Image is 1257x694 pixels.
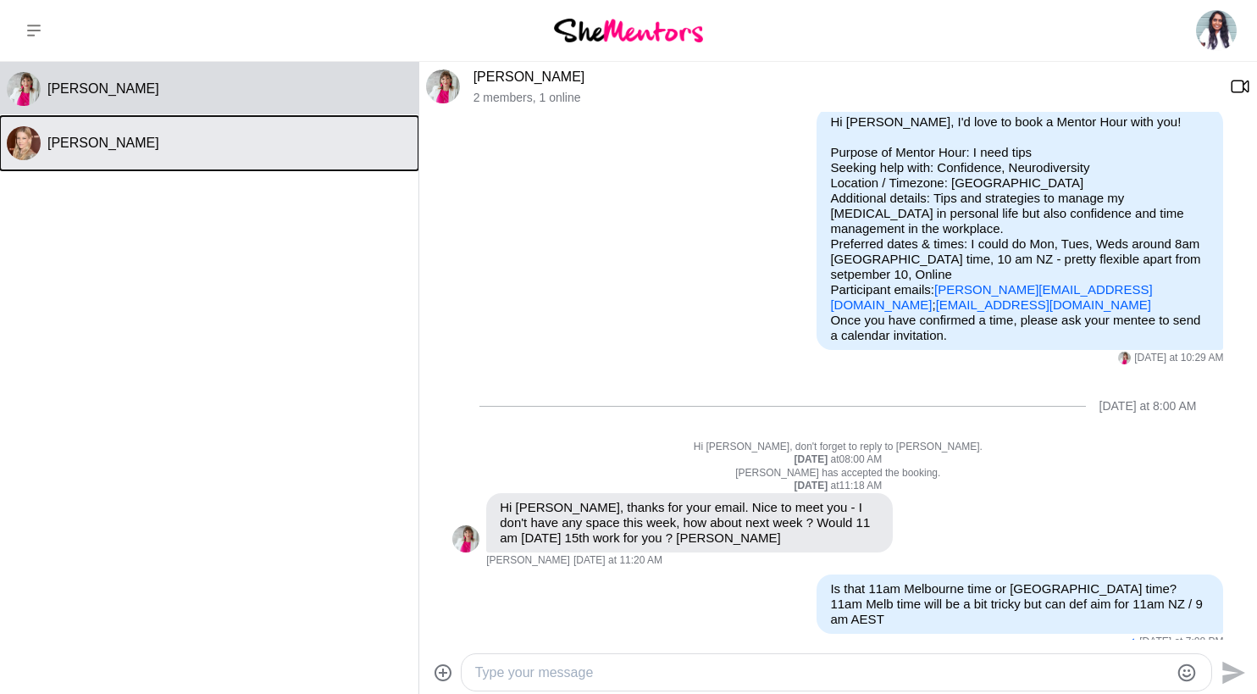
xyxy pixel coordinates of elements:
p: Hi [PERSON_NAME], don't forget to reply to [PERSON_NAME]. [452,441,1223,454]
div: at 11:18 AM [452,480,1223,493]
span: [PERSON_NAME] [47,81,159,96]
p: Purpose of Mentor Hour: I need tips Seeking help with: Confidence, Neurodiversity Location / Time... [830,145,1210,313]
time: 2025-09-04T00:29:45.765Z [1134,352,1223,365]
div: Vanessa Victor [452,525,479,552]
img: She Mentors Logo [554,19,703,42]
p: Hi [PERSON_NAME], I'd love to book a Mentor Hour with you! [830,114,1210,130]
p: Once you have confirmed a time, please ask your mentee to send a calendar invitation. [830,313,1210,343]
button: Send [1212,653,1250,691]
div: [DATE] at 8:00 AM [1099,399,1197,414]
strong: [DATE] [794,453,830,465]
img: V [452,525,479,552]
textarea: Type your message [475,663,1169,683]
a: [EMAIL_ADDRESS][DOMAIN_NAME] [936,297,1151,312]
img: P [7,126,41,160]
a: [PERSON_NAME][EMAIL_ADDRESS][DOMAIN_NAME] [830,282,1152,312]
button: Emoji picker [1177,663,1197,683]
div: Vanessa Victor [1118,352,1131,364]
div: at 08:00 AM [452,453,1223,467]
p: Hi [PERSON_NAME], thanks for your email. Nice to meet you - I don't have any space this week, how... [500,500,879,546]
a: [PERSON_NAME] [473,69,585,84]
time: 2025-09-08T01:20:51.484Z [573,554,662,568]
span: [PERSON_NAME] [47,136,159,150]
p: 2 members , 1 online [473,91,1216,105]
strong: [DATE] [794,480,830,491]
div: Vanessa Victor [7,72,41,106]
p: [PERSON_NAME] has accepted the booking. [452,467,1223,480]
span: [PERSON_NAME] [486,554,570,568]
div: Philippa Sutherland [7,126,41,160]
img: V [426,69,460,103]
time: 2025-09-08T09:08:32.831Z [1139,636,1223,649]
p: Is that 11am Melbourne time or [GEOGRAPHIC_DATA] time? 11am Melb time will be a bit tricky but ca... [830,581,1210,627]
img: V [7,72,41,106]
div: Vanessa Victor [426,69,460,103]
img: Anushka Batu [1196,10,1237,51]
img: V [1118,352,1131,364]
